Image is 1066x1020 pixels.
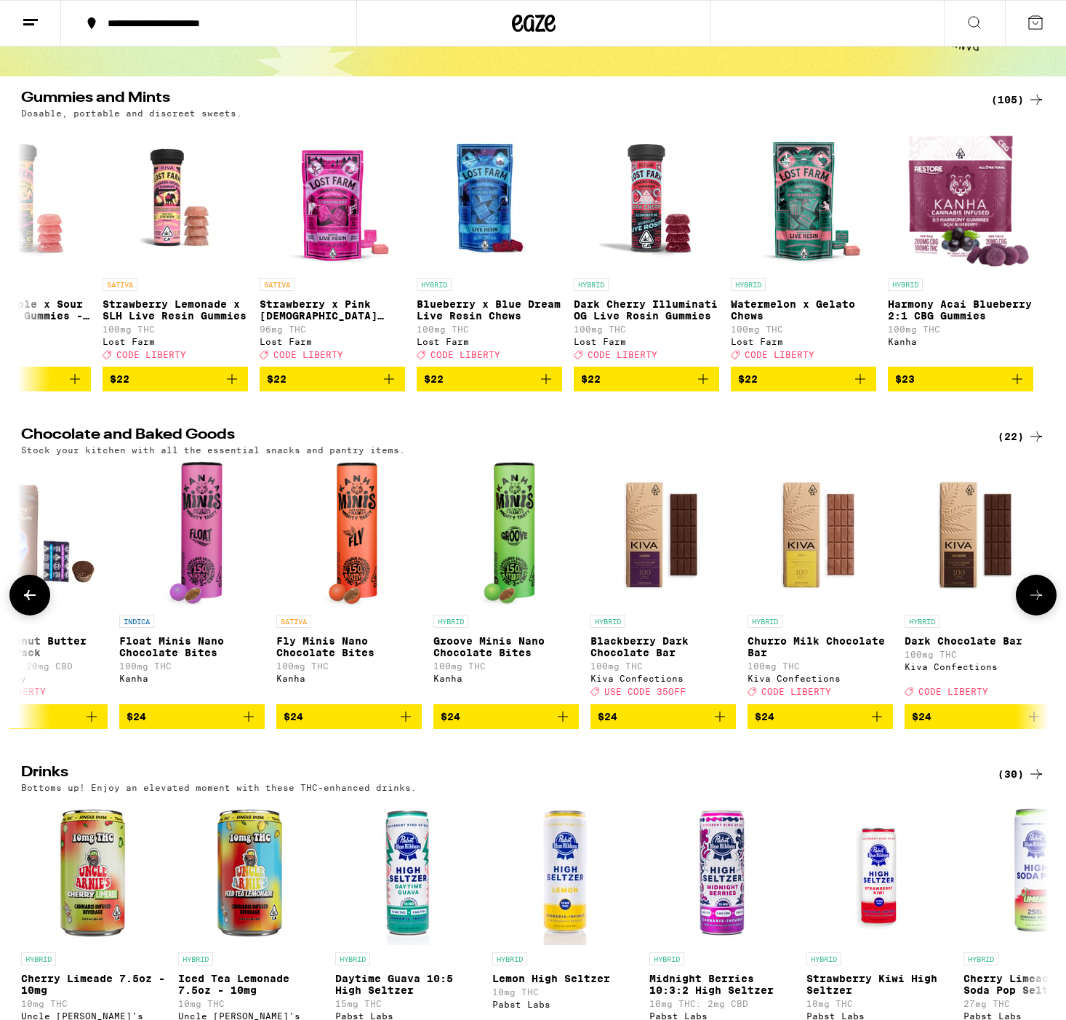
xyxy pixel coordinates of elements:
[260,337,405,346] div: Lost Farm
[492,952,527,965] p: HYBRID
[417,125,562,271] img: Lost Farm - Blueberry x Blue Dream Live Resin Chews
[590,661,736,671] p: 100mg THC
[745,350,814,359] span: CODE LIBERTY
[888,367,1033,391] button: Add to bag
[598,711,617,722] span: $24
[888,125,1033,367] a: Open page for Harmony Acai Blueberry 2:1 CBG Gummies from Kanha
[761,688,831,697] span: CODE LIBERTY
[276,635,422,658] p: Fly Minis Nano Chocolate Bites
[433,615,468,628] p: HYBRID
[590,462,736,704] a: Open page for Blackberry Dark Chocolate Bar from Kiva Confections
[905,650,1050,659] p: 100mg THC
[110,373,129,385] span: $22
[103,298,248,322] p: Strawberry Lemonade x SLH Live Resin Gummies
[748,661,893,671] p: 100mg THC
[178,952,213,965] p: HYBRID
[998,765,1045,783] a: (30)
[178,800,324,945] img: Uncle Arnie's - Iced Tea Lemonade 7.5oz - 10mg
[649,800,795,945] img: Pabst Labs - Midnight Berries 10:3:2 High Seltzer
[991,91,1045,108] a: (105)
[918,688,988,697] span: CODE LIBERTY
[590,615,625,628] p: HYBRID
[905,462,1050,607] img: Kiva Confections - Dark Chocolate Bar
[649,973,795,996] p: Midnight Berries 10:3:2 High Seltzer
[21,445,405,455] p: Stock your kitchen with all the essential snacks and pantry items.
[127,711,146,722] span: $24
[119,661,265,671] p: 100mg THC
[103,278,137,291] p: SATIVA
[731,367,876,391] button: Add to bag
[889,125,1032,271] img: Kanha - Harmony Acai Blueberry 2:1 CBG Gummies
[21,952,56,965] p: HYBRID
[103,367,248,391] button: Add to bag
[417,367,562,391] button: Add to bag
[590,674,736,683] div: Kiva Confections
[574,337,719,346] div: Lost Farm
[433,661,579,671] p: 100mg THC
[417,298,562,322] p: Blueberry x Blue Dream Live Resin Chews
[905,462,1050,704] a: Open page for Dark Chocolate Bar from Kiva Confections
[21,783,417,792] p: Bottoms up! Enjoy an elevated moment with these THC-enhanced drinks.
[649,999,795,1008] p: 10mg THC: 2mg CBD
[119,462,265,704] a: Open page for Float Minis Nano Chocolate Bites from Kanha
[895,373,915,385] span: $23
[731,324,876,334] p: 100mg THC
[276,704,422,729] button: Add to bag
[998,428,1045,445] a: (22)
[284,711,303,722] span: $24
[273,350,343,359] span: CODE LIBERTY
[276,661,422,671] p: 100mg THC
[116,350,186,359] span: CODE LIBERTY
[433,635,579,658] p: Groove Minis Nano Chocolate Bites
[103,125,248,271] img: Lost Farm - Strawberry Lemonade x SLH Live Resin Gummies
[806,800,952,945] img: Pabst Labs - Strawberry Kiwi High Seltzer
[574,324,719,334] p: 100mg THC
[119,635,265,658] p: Float Minis Nano Chocolate Bites
[417,337,562,346] div: Lost Farm
[433,704,579,729] button: Add to bag
[755,711,774,722] span: $24
[905,615,939,628] p: HYBRID
[335,800,481,945] img: Pabst Labs - Daytime Guava 10:5 High Seltzer
[119,704,265,729] button: Add to bag
[321,462,377,607] img: Kanha - Fly Minis Nano Chocolate Bites
[590,635,736,658] p: Blackberry Dark Chocolate Bar
[731,125,876,367] a: Open page for Watermelon x Gelato Chews from Lost Farm
[574,125,719,367] a: Open page for Dark Cherry Illuminati OG Live Rosin Gummies from Lost Farm
[260,298,405,322] p: Strawberry x Pink [DEMOGRAPHIC_DATA] Live Resin Chews - 100mg
[119,674,265,683] div: Kanha
[492,1000,638,1009] div: Pabst Labs
[604,688,686,697] span: USE CODE 35OFF
[581,373,601,385] span: $22
[433,462,579,704] a: Open page for Groove Minis Nano Chocolate Bites from Kanha
[905,704,1050,729] button: Add to bag
[21,999,167,1008] p: 10mg THC
[119,615,154,628] p: INDICA
[731,278,766,291] p: HYBRID
[441,711,460,722] span: $24
[276,615,311,628] p: SATIVA
[21,973,167,996] p: Cherry Limeade 7.5oz - 10mg
[492,800,638,945] img: Pabst Labs - Lemon High Seltzer
[905,662,1050,672] div: Kiva Confections
[731,125,876,271] img: Lost Farm - Watermelon x Gelato Chews
[492,973,638,984] p: Lemon High Seltzer
[590,462,736,607] img: Kiva Confections - Blackberry Dark Chocolate Bar
[335,952,370,965] p: HYBRID
[417,125,562,367] a: Open page for Blueberry x Blue Dream Live Resin Chews from Lost Farm
[433,674,579,683] div: Kanha
[888,278,923,291] p: HYBRID
[21,108,242,118] p: Dosable, portable and discreet sweets.
[731,298,876,322] p: Watermelon x Gelato Chews
[912,711,931,722] span: $24
[888,298,1033,322] p: Harmony Acai Blueberry 2:1 CBG Gummies
[276,674,422,683] div: Kanha
[748,462,893,607] img: Kiva Confections - Churro Milk Chocolate Bar
[276,462,422,704] a: Open page for Fly Minis Nano Chocolate Bites from Kanha
[260,278,294,291] p: SATIVA
[260,367,405,391] button: Add to bag
[588,350,657,359] span: CODE LIBERTY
